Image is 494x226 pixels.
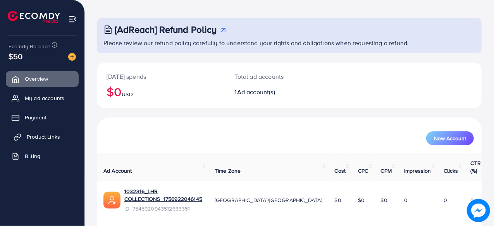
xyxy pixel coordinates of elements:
[122,90,133,98] span: USD
[335,196,341,204] span: $0
[444,196,447,204] span: 0
[103,167,132,175] span: Ad Account
[115,24,217,35] h3: [AdReach] Refund Policy
[237,88,275,96] span: Ad account(s)
[235,72,312,81] p: Total ad accounts
[335,167,346,175] span: Cost
[103,38,477,48] p: Please review our refund policy carefully to understand your rights and obligations when requesti...
[215,167,241,175] span: Time Zone
[6,129,79,144] a: Product Links
[471,159,481,175] span: CTR (%)
[124,187,202,203] a: 1032316_LHR COLLECTIONS_1756922046145
[6,71,79,87] a: Overview
[6,90,79,106] a: My ad accounts
[68,53,76,61] img: image
[235,88,312,96] h2: 1
[25,75,48,83] span: Overview
[6,110,79,125] a: Payment
[444,167,458,175] span: Clicks
[9,42,50,50] span: Ecomdy Balance
[124,205,202,212] span: ID: 7545920943512633351
[68,15,77,24] img: menu
[426,131,474,145] button: New Account
[25,94,64,102] span: My ad accounts
[381,196,387,204] span: $0
[467,199,490,222] img: image
[25,152,40,160] span: Billing
[6,148,79,164] a: Billing
[404,196,408,204] span: 0
[215,196,322,204] span: [GEOGRAPHIC_DATA]/[GEOGRAPHIC_DATA]
[404,167,431,175] span: Impression
[107,84,216,99] h2: $0
[27,133,60,141] span: Product Links
[9,51,22,62] span: $50
[103,192,120,209] img: ic-ads-acc.e4c84228.svg
[358,196,365,204] span: $0
[107,72,216,81] p: [DATE] spends
[434,136,466,141] span: New Account
[25,114,46,121] span: Payment
[8,11,60,23] img: logo
[471,196,474,204] span: 0
[358,167,368,175] span: CPC
[381,167,392,175] span: CPM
